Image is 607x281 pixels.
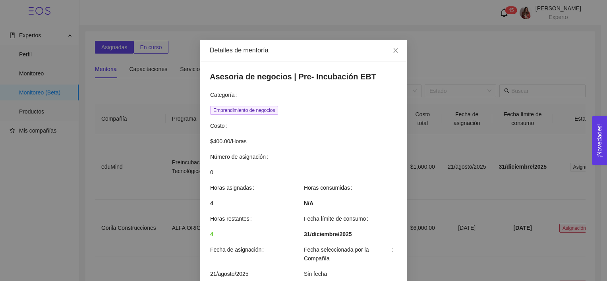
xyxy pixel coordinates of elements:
[210,152,271,161] span: Número de asignación
[210,200,213,206] strong: 4
[392,47,399,54] span: close
[210,90,240,99] span: Categoría
[304,230,352,239] span: 31/diciembre/2025
[304,245,397,263] span: Fecha seleccionada por la Compañía
[304,214,371,223] span: Fecha límite de consumo
[210,168,397,177] span: 0
[210,137,397,146] span: $400.00 / Horas
[210,269,303,278] span: 21/agosto/2025
[210,183,257,192] span: Horas asignadas
[304,183,356,192] span: Horas consumidas
[210,245,267,254] span: Fecha de asignación
[304,269,397,278] span: Sin fecha
[210,106,278,115] span: Emprendimiento de negocios
[210,214,255,223] span: Horas restantes
[210,71,397,82] h4: Asesoria de negocios | Pre- Incubación EBT
[592,116,607,165] button: Open Feedback Widget
[304,200,313,206] strong: N/A
[210,121,230,130] span: Costo
[385,40,407,62] button: Close
[210,46,397,55] div: Detalles de mentoría
[210,231,213,237] strong: 4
